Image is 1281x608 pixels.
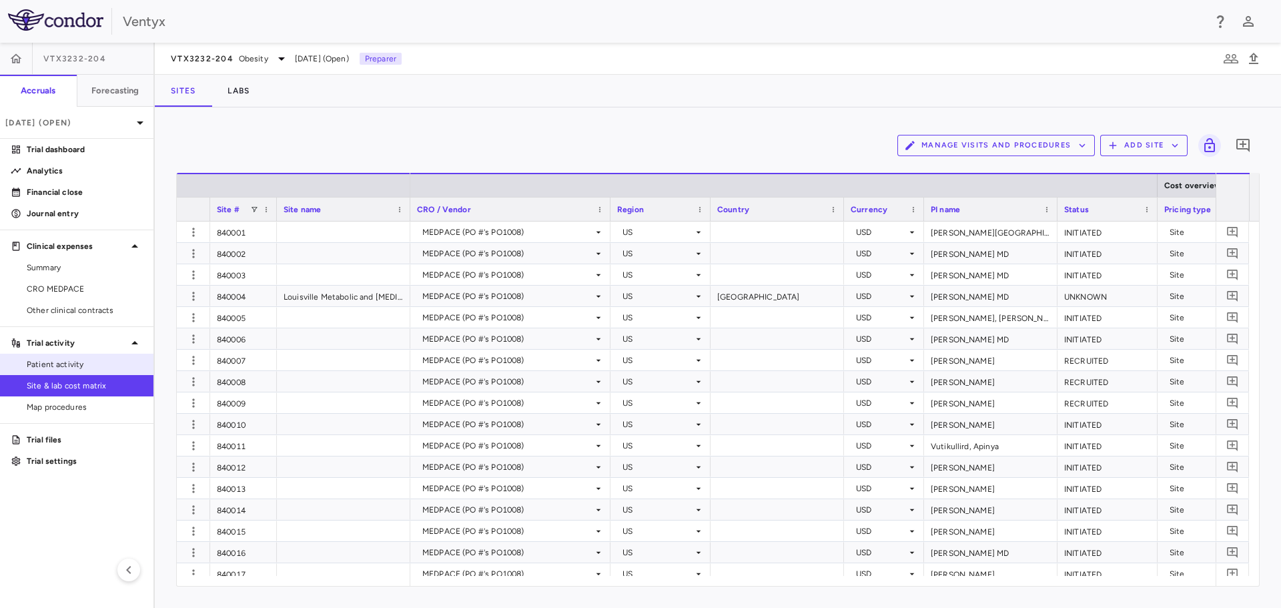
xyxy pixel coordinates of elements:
div: MEDPACE (PO #'s PO1008) [422,457,593,478]
div: MEDPACE (PO #'s PO1008) [422,371,593,392]
div: Vutikullird, Apinya [924,435,1057,456]
svg: Add comment [1235,137,1251,154]
button: Add comment [1224,436,1242,454]
div: MEDPACE (PO #'s PO1008) [422,286,593,307]
div: [PERSON_NAME], [PERSON_NAME] [924,307,1057,328]
div: USD [856,222,907,243]
div: [GEOGRAPHIC_DATA] [711,286,844,306]
div: US [622,563,693,585]
div: USD [856,371,907,392]
div: MEDPACE (PO #'s PO1008) [422,307,593,328]
div: USD [856,350,907,371]
div: 840009 [210,392,277,413]
button: Add comment [1224,330,1242,348]
div: Site [1170,435,1240,457]
button: Add comment [1224,351,1242,369]
h6: Forecasting [91,85,139,97]
span: Site # [217,205,240,214]
span: Other clinical contracts [27,304,143,316]
div: MEDPACE (PO #'s PO1008) [422,414,593,435]
button: Add comment [1224,372,1242,390]
div: Site [1170,371,1240,392]
div: 840003 [210,264,277,285]
svg: Add comment [1226,418,1239,430]
div: INITIATED [1057,542,1158,563]
svg: Add comment [1226,268,1239,281]
div: US [622,392,693,414]
div: 840008 [210,371,277,392]
div: [PERSON_NAME] MD [924,286,1057,306]
span: Map procedures [27,401,143,413]
div: MEDPACE (PO #'s PO1008) [422,392,593,414]
div: 840017 [210,563,277,584]
div: [PERSON_NAME] MD [924,243,1057,264]
svg: Add comment [1226,311,1239,324]
button: Add comment [1224,543,1242,561]
div: Site [1170,414,1240,435]
div: INITIATED [1057,328,1158,349]
span: VTX3232-204 [43,53,106,64]
div: 840013 [210,478,277,499]
div: US [622,371,693,392]
button: Add comment [1224,308,1242,326]
button: Manage Visits and Procedures [897,135,1095,156]
span: VTX3232-204 [171,53,234,64]
div: US [622,243,693,264]
svg: Add comment [1226,461,1239,473]
div: Site [1170,478,1240,499]
svg: Add comment [1226,332,1239,345]
span: PI name [931,205,960,214]
div: [PERSON_NAME][GEOGRAPHIC_DATA] [924,222,1057,242]
div: MEDPACE (PO #'s PO1008) [422,350,593,371]
div: 840014 [210,499,277,520]
div: US [622,350,693,371]
div: USD [856,435,907,457]
svg: Add comment [1226,226,1239,238]
div: Site [1170,243,1240,264]
div: Site [1170,350,1240,371]
button: Add Site [1100,135,1188,156]
div: INITIATED [1057,414,1158,434]
div: 840016 [210,542,277,563]
div: [PERSON_NAME] [924,521,1057,541]
button: Add comment [1224,287,1242,305]
div: US [622,414,693,435]
div: Site [1170,222,1240,243]
div: MEDPACE (PO #'s PO1008) [422,222,593,243]
div: MEDPACE (PO #'s PO1008) [422,328,593,350]
div: 840006 [210,328,277,349]
div: Site [1170,307,1240,328]
span: Site name [284,205,321,214]
p: [DATE] (Open) [5,117,132,129]
span: Cost overview [1164,181,1221,190]
div: Ventyx [123,11,1204,31]
p: Clinical expenses [27,240,127,252]
div: [PERSON_NAME] [924,457,1057,477]
div: MEDPACE (PO #'s PO1008) [422,435,593,457]
div: USD [856,542,907,563]
div: INITIATED [1057,499,1158,520]
div: INITIATED [1057,457,1158,477]
span: Status [1064,205,1089,214]
div: Site [1170,499,1240,521]
div: MEDPACE (PO #'s PO1008) [422,499,593,521]
p: Trial settings [27,455,143,467]
button: Sites [155,75,211,107]
div: [PERSON_NAME] [924,563,1057,584]
span: Site & lab cost matrix [27,380,143,392]
div: US [622,222,693,243]
div: Site [1170,542,1240,563]
div: RECRUITED [1057,392,1158,413]
div: [PERSON_NAME] [924,499,1057,520]
span: You do not have permission to lock or unlock grids [1193,134,1221,157]
div: UNKNOWN [1057,286,1158,306]
div: RECRUITED [1057,350,1158,370]
span: [DATE] (Open) [295,53,349,65]
svg: Add comment [1226,525,1239,537]
div: Site [1170,264,1240,286]
div: MEDPACE (PO #'s PO1008) [422,243,593,264]
div: USD [856,307,907,328]
div: MEDPACE (PO #'s PO1008) [422,563,593,585]
div: RECRUITED [1057,371,1158,392]
button: Add comment [1224,458,1242,476]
